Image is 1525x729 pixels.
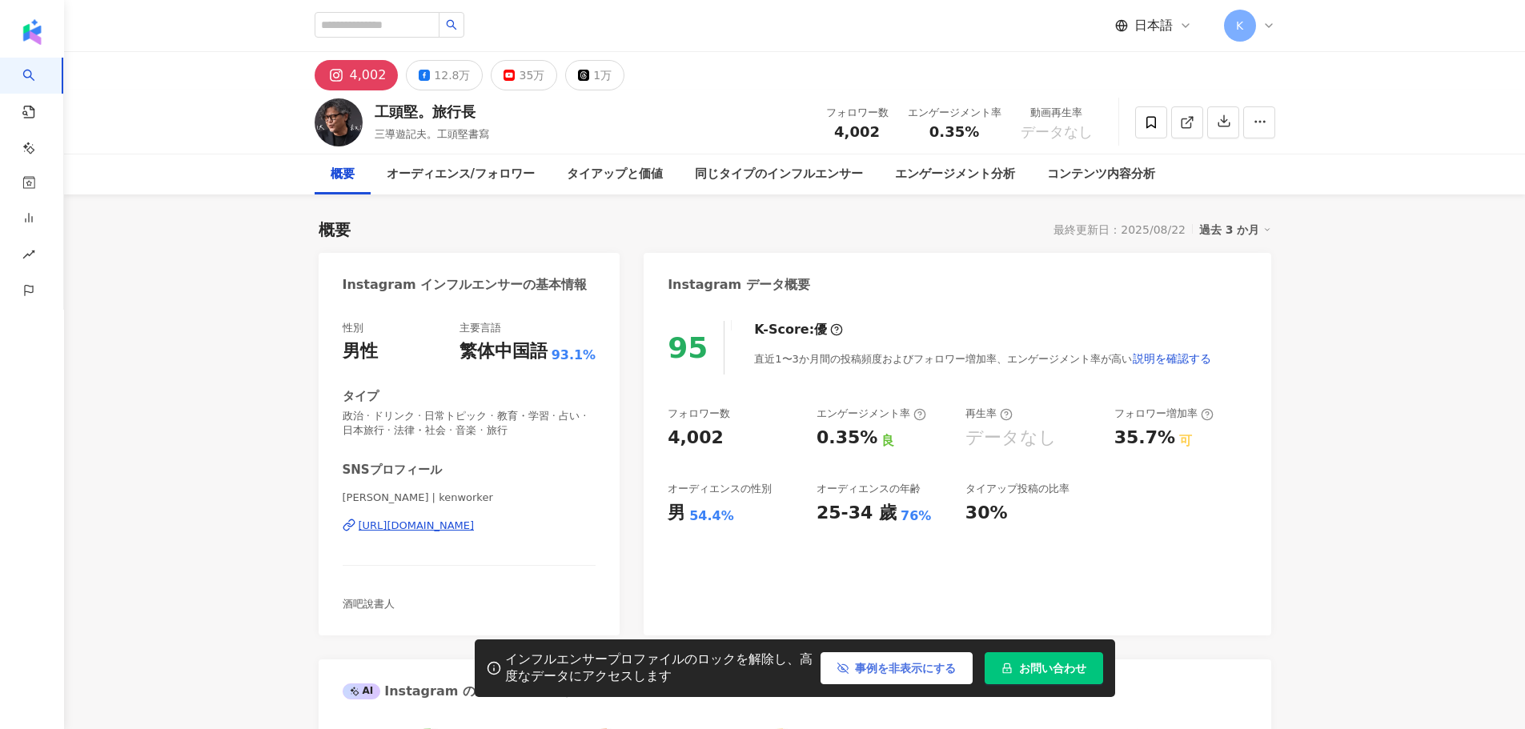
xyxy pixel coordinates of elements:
div: 繁体中国語 [460,339,548,364]
div: 直近1〜3か月間の投稿頻度およびフォロワー増加率、エンゲージメント率が高い [754,342,1212,375]
span: 説明を確認する [1133,352,1211,365]
div: フォロワー数 [826,105,889,121]
div: エンゲージメント率 [908,105,1001,121]
span: 酒吧說書人 [343,598,395,610]
div: エンゲージメント分析 [895,165,1015,184]
div: 優 [814,321,827,338]
div: 同じタイプのインフルエンサー [695,165,863,184]
div: Instagram データ概要 [668,276,810,294]
div: データなし [965,426,1057,451]
div: オーディエンスの年齢 [817,482,921,496]
a: [URL][DOMAIN_NAME] [343,519,596,533]
div: タイアップと価値 [567,165,663,184]
div: 4,002 [668,426,724,451]
div: インフルエンサープロファイルのロックを解除し、高度なデータにアクセスします [505,651,813,685]
div: タイプ [343,388,379,405]
div: [URL][DOMAIN_NAME] [359,519,475,533]
div: タイアップ投稿の比率 [965,482,1070,496]
div: エンゲージメント率 [817,407,926,421]
img: KOL Avatar [315,98,363,146]
div: K-Score : [754,321,843,338]
span: K [1236,17,1243,34]
button: 事例を非表示にする [821,652,973,684]
div: SNSプロフィール [343,462,442,479]
span: データなし [1021,124,1093,140]
div: 95 [668,331,708,364]
img: logo icon [19,19,45,45]
div: 4,002 [350,64,387,86]
div: 工頭堅。旅行長 [375,102,489,122]
span: 4,002 [834,123,880,140]
div: 1万 [593,64,612,86]
span: search [446,19,457,30]
div: 概要 [331,165,355,184]
button: お問い合わせ [985,652,1103,684]
div: 0.35% [817,426,877,451]
button: 35万 [491,60,557,90]
div: 主要言語 [460,321,501,335]
div: 76% [901,507,931,525]
a: search [22,58,54,230]
div: 性別 [343,321,363,335]
span: お問い合わせ [1019,662,1086,675]
div: 35.7% [1114,426,1175,451]
div: 35万 [519,64,544,86]
button: 4,002 [315,60,399,90]
div: フォロワー数 [668,407,730,421]
div: 30% [965,501,1008,526]
span: 三導遊記夫。工頭堅書寫 [375,128,489,140]
div: 概要 [319,218,351,241]
span: lock [1001,663,1013,674]
div: 可 [1179,432,1192,450]
span: 0.35% [929,124,979,140]
div: 男 [668,501,685,526]
span: 日本語 [1134,17,1173,34]
div: 再生率 [965,407,1013,421]
span: 93.1% [552,346,596,364]
span: 事例を非表示にする [855,662,956,675]
div: コンテンツ内容分析 [1047,165,1155,184]
button: 1万 [565,60,624,90]
span: [PERSON_NAME] | kenworker [343,491,596,505]
div: 動画再生率 [1021,105,1093,121]
button: 12.8万 [406,60,483,90]
div: 男性 [343,339,378,364]
span: rise [22,238,35,274]
div: 12.8万 [434,64,470,86]
div: Instagram インフルエンサーの基本情報 [343,276,588,294]
div: フォロワー増加率 [1114,407,1214,421]
button: 説明を確認する [1132,342,1212,375]
div: 過去 3 か月 [1199,219,1271,240]
div: 25-34 歲 [817,501,897,526]
div: 54.4% [689,507,734,525]
span: 政治 · ドリンク · 日常トピック · 教育・学習 · 占い · 日本旅行 · 法律・社会 · 音楽 · 旅行 [343,409,596,438]
div: 良 [881,432,894,450]
div: オーディエンスの性別 [668,482,772,496]
div: オーディエンス/フォロワー [387,165,535,184]
div: 最終更新日：2025/08/22 [1053,223,1186,236]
